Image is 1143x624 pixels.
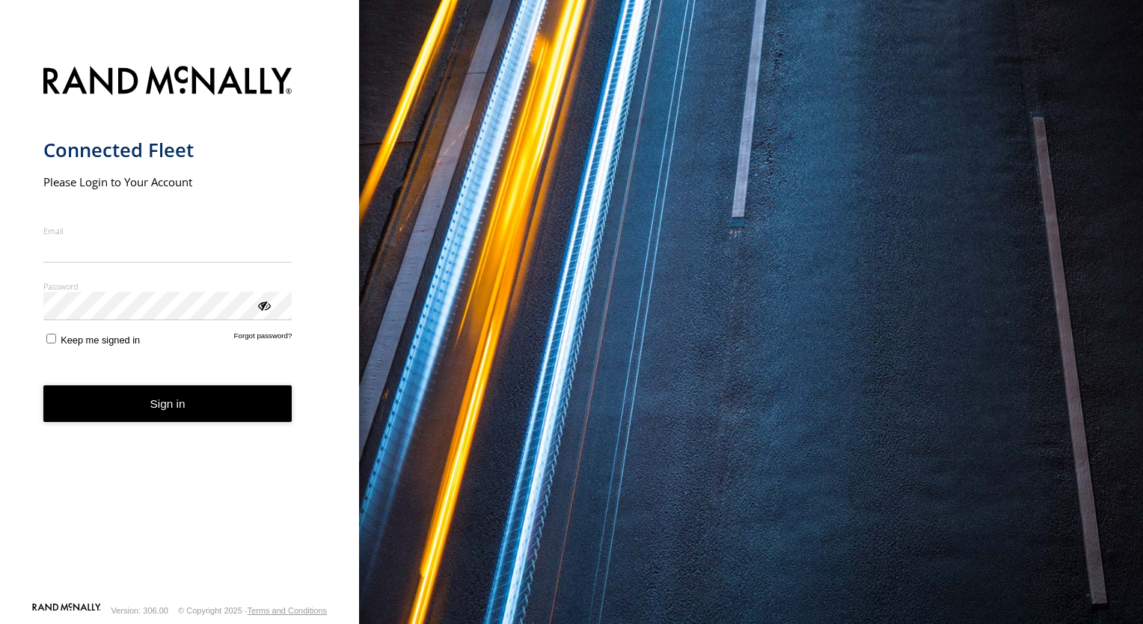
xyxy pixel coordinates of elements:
[43,57,316,602] form: main
[43,281,292,292] label: Password
[111,606,168,615] div: Version: 306.00
[43,385,292,422] button: Sign in
[43,138,292,162] h1: Connected Fleet
[248,606,327,615] a: Terms and Conditions
[43,174,292,189] h2: Please Login to Your Account
[256,297,271,312] div: ViewPassword
[61,334,140,346] span: Keep me signed in
[46,334,56,343] input: Keep me signed in
[32,603,101,618] a: Visit our Website
[178,606,327,615] div: © Copyright 2025 -
[234,331,292,346] a: Forgot password?
[43,63,292,101] img: Rand McNally
[43,225,292,236] label: Email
